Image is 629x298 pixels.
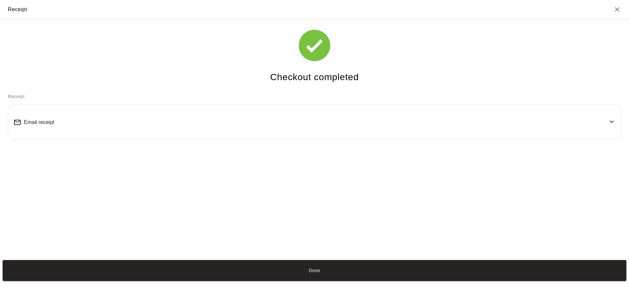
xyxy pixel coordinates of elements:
[3,260,626,281] button: Done
[270,72,359,83] h4: Checkout completed
[613,6,621,13] button: Close
[24,119,54,125] span: Email receipt
[8,93,621,100] p: Receipt
[8,5,27,14] div: Receipt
